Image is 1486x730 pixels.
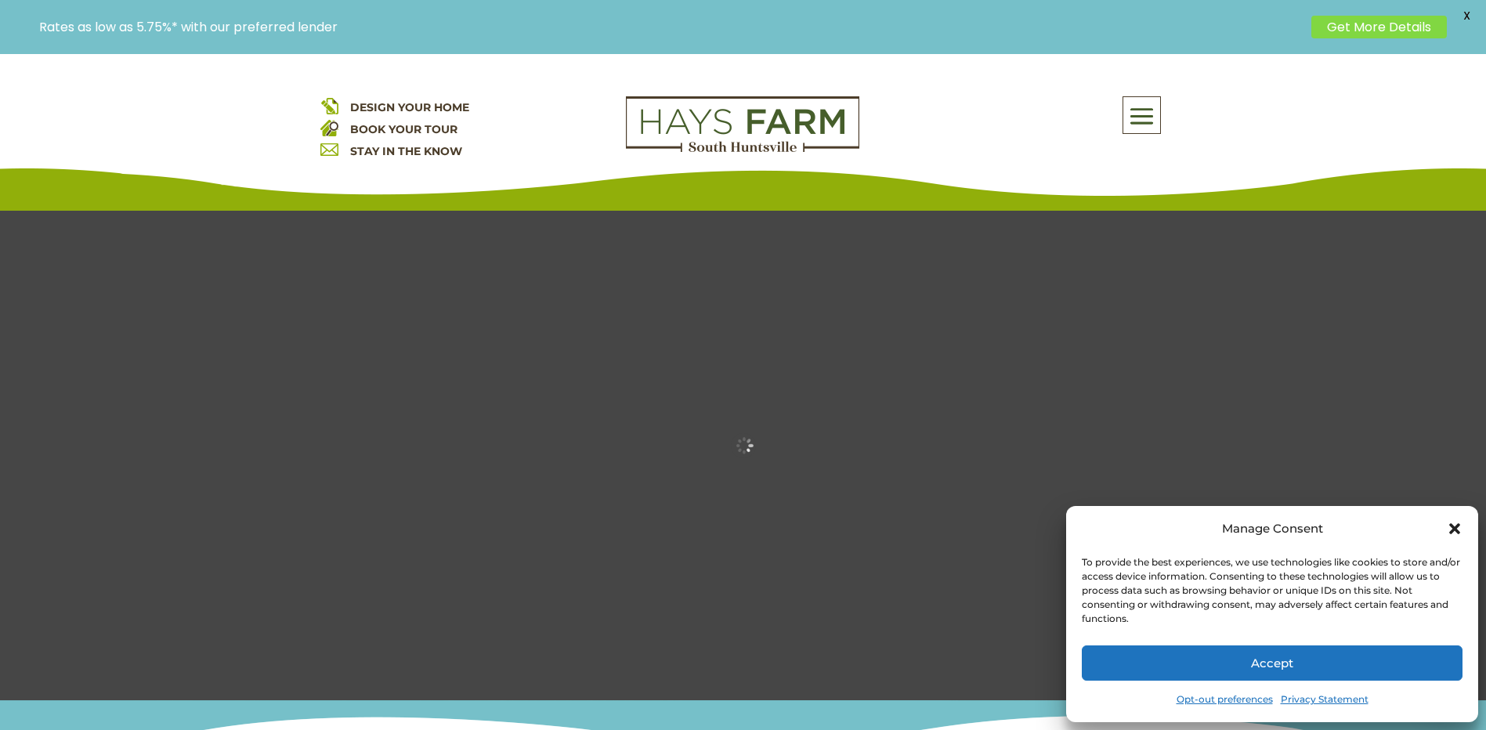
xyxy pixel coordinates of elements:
img: Logo [626,96,859,153]
a: STAY IN THE KNOW [350,144,462,158]
a: Get More Details [1311,16,1447,38]
span: X [1455,4,1478,27]
p: Rates as low as 5.75%* with our preferred lender [39,20,1303,34]
img: design your home [320,96,338,114]
a: BOOK YOUR TOUR [350,122,457,136]
div: Manage Consent [1222,518,1323,540]
img: book your home tour [320,118,338,136]
a: Opt-out preferences [1177,688,1273,710]
button: Accept [1082,645,1462,681]
a: DESIGN YOUR HOME [350,100,469,114]
a: hays farm homes huntsville development [626,142,859,156]
div: Close dialog [1447,521,1462,537]
div: To provide the best experiences, we use technologies like cookies to store and/or access device i... [1082,555,1461,626]
a: Privacy Statement [1281,688,1368,710]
